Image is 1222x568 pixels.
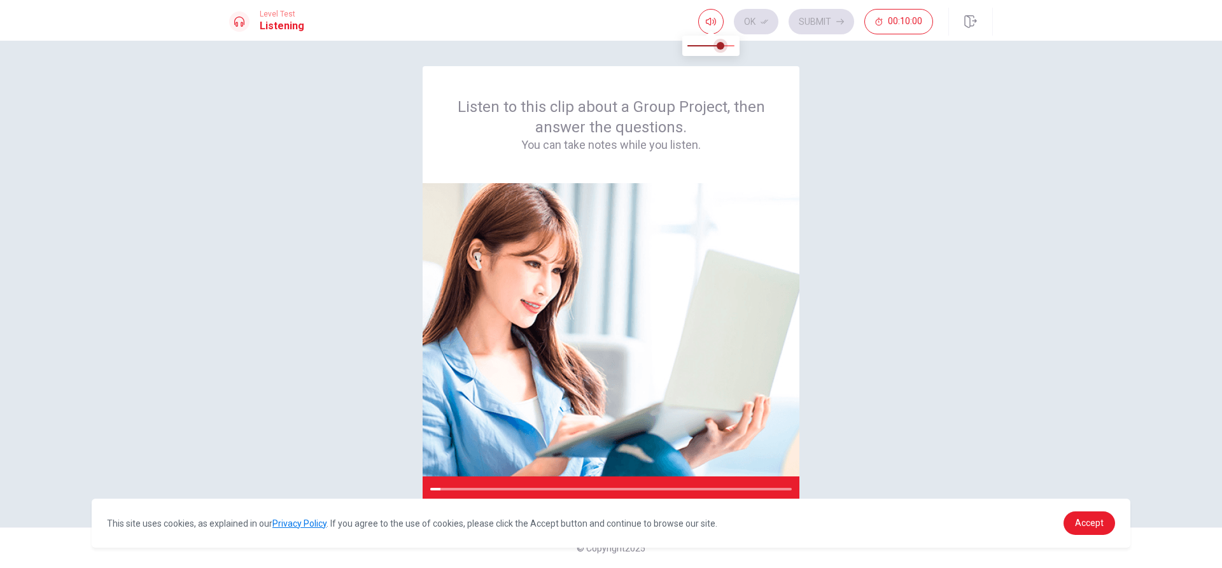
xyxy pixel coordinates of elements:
[260,10,304,18] span: Level Test
[453,97,769,153] div: Listen to this clip about a Group Project, then answer the questions.
[453,137,769,153] h4: You can take notes while you listen.
[864,9,933,34] button: 00:10:00
[1064,511,1115,535] a: dismiss cookie message
[888,17,922,27] span: 00:10:00
[577,543,645,553] span: © Copyright 2025
[272,518,327,529] a: Privacy Policy
[1075,518,1104,528] span: Accept
[423,183,799,476] img: passage image
[92,499,1130,548] div: cookieconsent
[260,18,304,34] h1: Listening
[107,518,717,529] span: This site uses cookies, as explained in our . If you agree to the use of cookies, please click th...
